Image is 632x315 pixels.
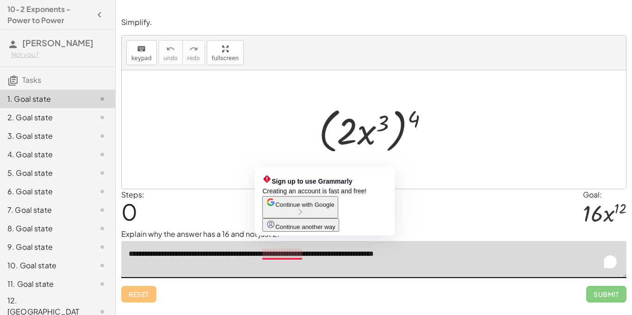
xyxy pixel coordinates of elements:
[97,241,108,253] i: Task not started.
[97,130,108,142] i: Task not started.
[97,204,108,216] i: Task not started.
[126,40,157,65] button: keyboardkeypad
[7,167,82,179] div: 5. Goal state
[121,198,137,226] span: 0
[97,278,108,290] i: Task not started.
[121,241,626,278] textarea: To enrich screen reader interactions, please activate Accessibility in Grammarly extension settings
[137,43,146,55] i: keyboard
[22,75,41,85] span: Tasks
[159,40,183,65] button: undoundo
[7,4,91,26] h4: 10-2 Exponents - Power to Power
[7,241,82,253] div: 9. Goal state
[7,278,82,290] div: 11. Goal state
[97,167,108,179] i: Task not started.
[97,112,108,123] i: Task not started.
[166,43,175,55] i: undo
[7,260,82,271] div: 10. Goal state
[187,55,200,62] span: redo
[97,93,108,105] i: Task not started.
[11,50,108,59] div: Not you?
[131,55,152,62] span: keypad
[97,223,108,234] i: Task not started.
[207,40,244,65] button: fullscreen
[7,223,82,234] div: 8. Goal state
[7,130,82,142] div: 3. Goal state
[583,189,626,200] div: Goal:
[121,229,626,240] p: Explain why the answer has a 16 and not just 2.
[212,55,239,62] span: fullscreen
[189,43,198,55] i: redo
[97,186,108,197] i: Task not started.
[7,204,82,216] div: 7. Goal state
[121,17,626,28] p: Simplify.
[7,186,82,197] div: 6. Goal state
[97,260,108,271] i: Task not started.
[22,37,93,48] span: [PERSON_NAME]
[97,149,108,160] i: Task not started.
[121,190,144,199] label: Steps:
[7,112,82,123] div: 2. Goal state
[7,149,82,160] div: 4. Goal state
[182,40,205,65] button: redoredo
[7,93,82,105] div: 1. Goal state
[164,55,178,62] span: undo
